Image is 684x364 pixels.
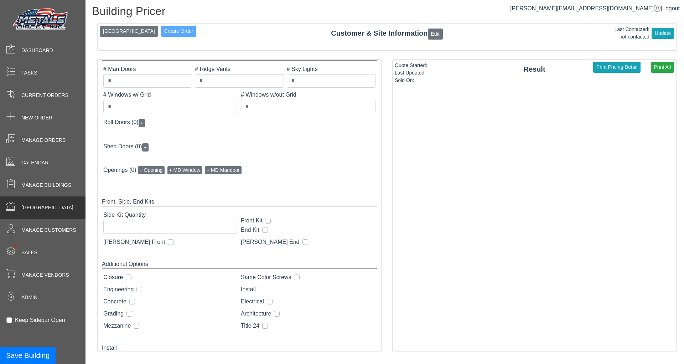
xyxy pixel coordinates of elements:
label: # Windows w/out Grid [241,91,375,99]
button: + [139,119,145,127]
span: Manage Vendors [21,271,69,279]
label: Architecture [241,309,271,318]
div: | [510,4,680,13]
span: [GEOGRAPHIC_DATA] [21,204,73,211]
label: Install [241,285,256,294]
img: Metals Direct Inc Logo [11,6,71,33]
div: Customer & Site Information [98,28,676,39]
label: Concrete [103,297,126,306]
div: Front, Side, End Kits [102,198,377,206]
span: Current Orders [21,92,68,99]
div: Quote Started: [395,62,427,69]
h1: Building Pricer [92,4,682,20]
a: [PERSON_NAME][EMAIL_ADDRESS][DOMAIN_NAME] [510,5,661,11]
label: Title 24 [241,322,259,330]
span: Logout [662,5,680,11]
span: Manage Customers [21,226,76,234]
span: Calendar [21,159,48,166]
label: End Kit [241,226,259,234]
div: Result [393,64,676,75]
div: Last Contacted: not contacted [615,26,649,41]
div: Last Updated: [395,69,427,77]
label: Side Kit Quantity [103,211,235,219]
label: Keep Sidebar Open [15,316,65,324]
button: + MD Window [167,166,202,174]
button: [GEOGRAPHIC_DATA] [100,26,158,37]
label: Grading [103,309,124,318]
div: Roll Doors (0) [103,116,375,129]
button: Edit [428,29,443,40]
div: Shed Doors (0) [103,140,375,153]
label: # Sky Lights [287,65,375,73]
span: Dashboard [21,47,53,54]
label: [PERSON_NAME] Front [103,238,165,246]
span: Manage Buildings [21,181,71,189]
label: Engineering [103,285,134,294]
span: • [7,235,25,258]
button: Print All [651,62,674,73]
span: Sales [21,249,37,256]
label: Same Color Screws [241,273,291,282]
span: New Order [21,114,52,122]
div: Additional Options [102,260,377,269]
span: Tasks [21,69,37,77]
label: Mezzanine [103,322,131,330]
button: Update [652,28,674,39]
span: Admin [21,294,37,301]
button: + [142,143,149,152]
label: Electrical [241,297,264,306]
span: Manage Orders [21,137,66,144]
div: Sold On: [395,77,427,84]
button: Create Order [161,26,197,37]
label: Front Kit [241,216,262,225]
button: Print Pricing Detail [593,62,641,73]
label: Closure [103,273,123,282]
label: # Ridge Vents [195,65,284,73]
button: + MD Mandoor [205,166,242,174]
label: [PERSON_NAME] End [241,238,300,246]
button: + Opening [138,166,165,174]
div: Openings (0) [103,165,375,176]
div: Install [102,344,377,353]
label: # Windows w/ Grid [103,91,238,99]
label: # Man Doors [103,65,192,73]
